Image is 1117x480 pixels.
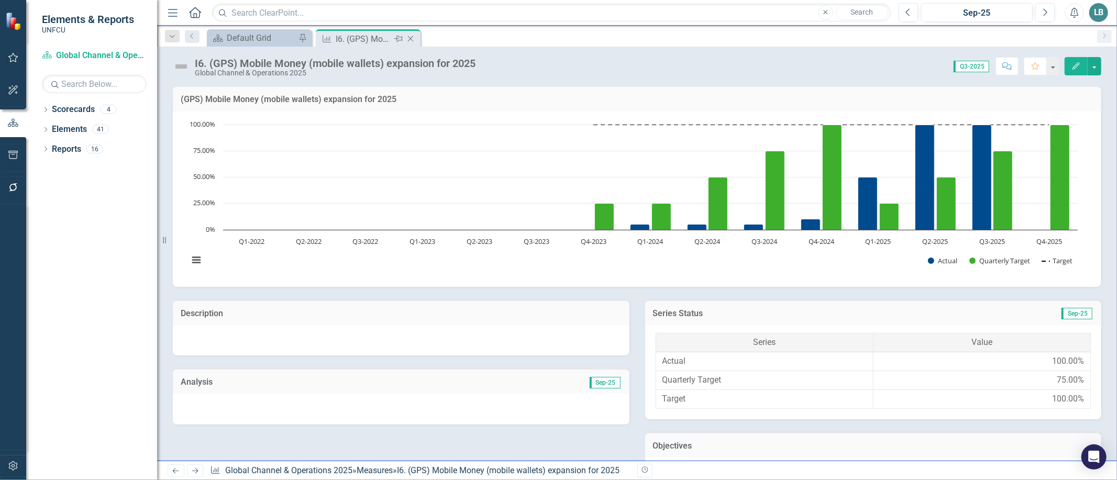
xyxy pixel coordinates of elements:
[52,104,95,116] a: Scorecards
[1053,256,1072,265] text: Target
[653,441,1094,451] h3: Objectives
[42,75,147,93] input: Search Below...
[979,256,1030,265] text: Quarterly Target
[193,146,215,155] text: 75.00%
[969,256,1031,265] button: Show Quarterly Target
[972,125,992,230] path: Q3-2025, 100. Actual.
[52,124,87,136] a: Elements
[979,237,1005,246] text: Q3-2025
[92,125,109,134] div: 41
[353,237,379,246] text: Q3-2022
[928,256,957,265] button: Show Actual
[638,237,664,246] text: Q1-2024
[1081,444,1107,470] div: Open Intercom Messenger
[993,151,1013,230] path: Q3-2025, 75. Quarterly Target.
[925,7,1029,19] div: Sep-25
[836,5,888,20] button: Search
[189,252,203,267] button: View chart menu, Chart
[850,8,873,16] span: Search
[873,333,1090,352] th: Value
[590,377,621,388] span: Sep-25
[5,12,24,30] img: ClearPoint Strategy
[173,58,190,75] img: Not Defined
[195,69,475,77] div: Global Channel & Operations 2025
[766,151,785,230] path: Q3-2024, 75. Quarterly Target.
[212,4,891,22] input: Search ClearPoint...
[52,143,81,155] a: Reports
[1036,237,1062,246] text: Q4-2025
[656,333,873,352] th: Series
[210,465,629,477] div: » »
[581,237,606,246] text: Q4-2023
[1042,256,1073,265] button: Show Target
[694,237,721,246] text: Q2-2024
[595,203,614,230] path: Q4-2023, 25. Quarterly Target.
[181,309,622,318] h3: Description
[937,177,956,230] path: Q2-2025, 50. Quarterly Target.
[183,119,1091,276] div: Chart. Highcharts interactive chart.
[801,219,821,230] path: Q4-2024, 10. Actual.
[193,172,215,181] text: 50.00%
[42,50,147,62] a: Global Channel & Operations 2025
[190,119,215,129] text: 100.00%
[652,203,671,230] path: Q1-2024, 25. Quarterly Target.
[206,225,215,234] text: 0%
[751,237,778,246] text: Q3-2024
[209,31,296,44] a: Default Grid
[239,237,264,246] text: Q1-2022
[656,371,873,389] td: Quarterly Target
[251,122,1051,127] g: Target, series 3 of 3. Line with 15 data points.
[183,119,1083,276] svg: Interactive chart
[86,144,103,153] div: 16
[688,224,707,230] path: Q2-2024, 5. Actual.
[1057,374,1084,386] div: 75.00%
[858,177,878,230] path: Q1-2025, 50. Actual.
[296,237,322,246] text: Q2-2022
[100,105,117,114] div: 4
[193,198,215,207] text: 25.00%
[397,465,620,475] div: I6. (GPS) Mobile Money (mobile wallets) expansion for 2025
[744,224,764,230] path: Q3-2024, 5. Actual.
[809,237,835,246] text: Q4-2024
[1052,393,1084,405] div: 100.00%
[227,31,296,44] div: Default Grid
[42,26,134,34] small: UNFCU
[1052,355,1084,367] div: 100.00%
[631,224,650,230] path: Q1-2024, 5. Actual.
[195,58,475,69] div: I6. (GPS) Mobile Money (mobile wallets) expansion for 2025
[656,352,873,371] td: Actual
[42,13,134,26] span: Elements & Reports
[921,3,1033,22] button: Sep-25
[823,125,842,230] path: Q4-2024, 100. Quarterly Target.
[915,125,935,230] path: Q2-2025, 100. Actual.
[656,389,873,408] td: Target
[880,203,899,230] path: Q1-2025, 25. Quarterly Target.
[954,61,989,72] span: Q3-2025
[251,125,1069,230] g: Quarterly Target, series 2 of 3. Bar series with 15 bars.
[336,32,392,46] div: I6. (GPS) Mobile Money (mobile wallets) expansion for 2025
[653,309,923,318] h3: Series Status
[524,237,549,246] text: Q3-2023
[866,237,891,246] text: Q1-2025
[225,465,352,475] a: Global Channel & Operations 2025
[1061,308,1092,319] span: Sep-25
[709,177,728,230] path: Q2-2024, 50. Quarterly Target.
[923,237,948,246] text: Q2-2025
[1050,125,1070,230] path: Q4-2025, 100. Quarterly Target.
[357,465,393,475] a: Measures
[938,256,957,265] text: Actual
[181,95,1093,104] h3: (GPS) Mobile Money (mobile wallets) expansion for 2025
[467,237,492,246] text: Q2-2023
[1089,3,1108,22] button: LB
[181,377,401,387] h3: Analysis
[410,237,435,246] text: Q1-2023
